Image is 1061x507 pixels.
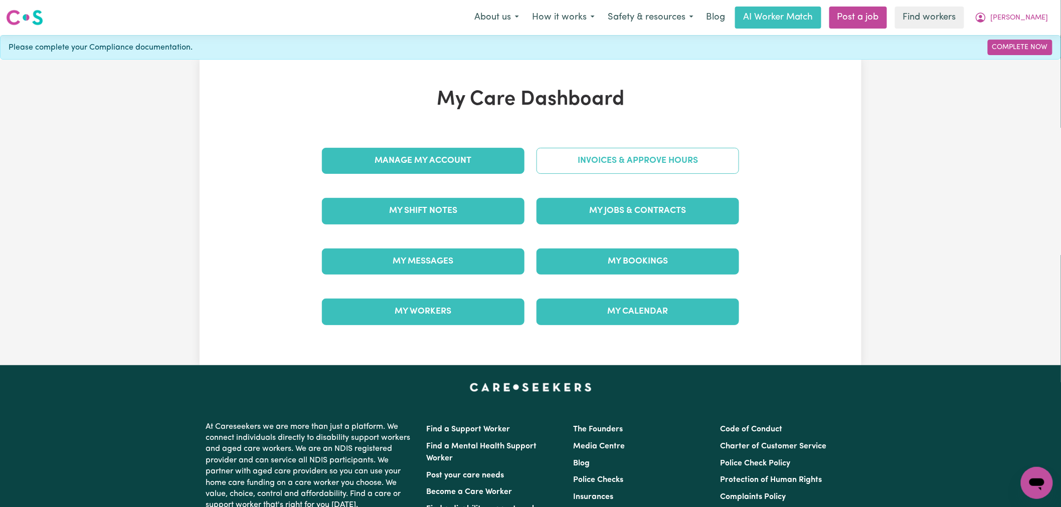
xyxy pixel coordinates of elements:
[721,493,786,501] a: Complaints Policy
[573,493,613,501] a: Insurances
[895,7,964,29] a: Find workers
[525,7,601,28] button: How it works
[735,7,821,29] a: AI Worker Match
[573,442,625,450] a: Media Centre
[6,6,43,29] a: Careseekers logo
[721,459,791,467] a: Police Check Policy
[573,459,590,467] a: Blog
[537,248,739,275] a: My Bookings
[426,425,510,433] a: Find a Support Worker
[1021,467,1053,499] iframe: Button to launch messaging window
[426,442,537,462] a: Find a Mental Health Support Worker
[573,425,623,433] a: The Founders
[991,13,1048,24] span: [PERSON_NAME]
[537,299,739,325] a: My Calendar
[468,7,525,28] button: About us
[322,148,524,174] a: Manage My Account
[700,7,731,29] a: Blog
[721,425,783,433] a: Code of Conduct
[322,299,524,325] a: My Workers
[470,383,592,391] a: Careseekers home page
[968,7,1055,28] button: My Account
[426,471,504,479] a: Post your care needs
[573,476,623,484] a: Police Checks
[9,42,193,54] span: Please complete your Compliance documentation.
[6,9,43,27] img: Careseekers logo
[721,442,827,450] a: Charter of Customer Service
[988,40,1052,55] a: Complete Now
[537,198,739,224] a: My Jobs & Contracts
[316,88,745,112] h1: My Care Dashboard
[537,148,739,174] a: Invoices & Approve Hours
[601,7,700,28] button: Safety & resources
[322,198,524,224] a: My Shift Notes
[721,476,822,484] a: Protection of Human Rights
[322,248,524,275] a: My Messages
[426,488,512,496] a: Become a Care Worker
[829,7,887,29] a: Post a job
